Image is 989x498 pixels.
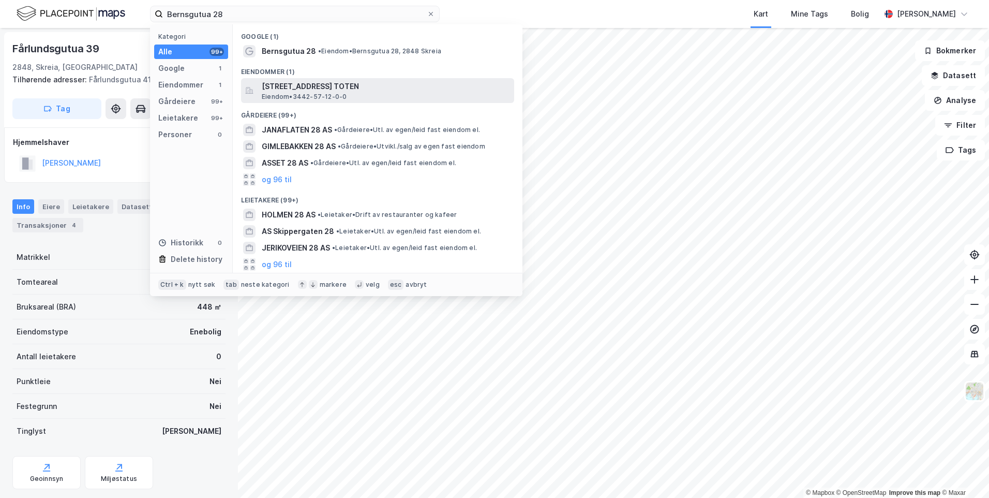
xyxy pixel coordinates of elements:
span: GIMLEBAKKEN 28 AS [262,140,336,153]
div: markere [320,281,347,289]
div: Eiendommer [158,79,203,91]
div: 1 [216,81,224,89]
div: Datasett [117,199,156,214]
div: Kart [754,8,768,20]
span: Gårdeiere • Utvikl./salg av egen fast eiendom [338,142,485,151]
div: Leietakere (99+) [233,188,522,207]
span: JERIKOVEIEN 28 AS [262,242,330,254]
button: Tags [937,140,985,160]
span: Leietaker • Drift av restauranter og kafeer [318,211,457,219]
div: Eiendommer (1) [233,60,522,78]
div: 99+ [209,114,224,122]
div: nytt søk [188,281,216,289]
div: Fårlundsgutua 39 [12,40,101,57]
div: Tomteareal [17,276,58,288]
span: HOLMEN 28 AS [262,209,316,221]
div: Leietakere [68,199,113,214]
span: • [310,159,313,167]
div: 0 [216,350,221,363]
div: Kategori [158,33,228,40]
div: Alle [158,46,172,58]
div: [PERSON_NAME] [897,8,956,20]
div: 0 [216,130,224,139]
div: Gårdeiere (99+) [233,103,522,122]
iframe: Chat Widget [937,448,989,498]
div: Transaksjoner [12,218,83,232]
div: Bruksareal (BRA) [17,301,76,313]
div: velg [366,281,380,289]
span: Gårdeiere • Utl. av egen/leid fast eiendom el. [334,126,480,134]
div: Punktleie [17,375,51,388]
div: 2848, Skreia, [GEOGRAPHIC_DATA] [12,61,138,74]
div: Info [12,199,34,214]
span: • [332,244,335,252]
div: neste kategori [241,281,290,289]
span: JANAFLATEN 28 AS [262,124,332,136]
div: Festegrunn [17,400,57,413]
div: tab [223,280,239,290]
div: 1 [216,64,224,72]
img: logo.f888ab2527a4732fd821a326f86c7f29.svg [17,5,125,23]
div: avbryt [406,281,427,289]
div: Hjemmelshaver [13,136,225,149]
span: • [318,211,321,218]
div: Enebolig [190,326,221,338]
div: Fårlundsgutua 41 [12,74,217,86]
div: Nei [209,375,221,388]
button: Filter [935,115,985,136]
div: esc [388,280,404,290]
span: Leietaker • Utl. av egen/leid fast eiendom el. [332,244,477,252]
button: Bokmerker [915,40,985,61]
div: 4 [69,220,79,230]
div: Geoinnsyn [30,475,64,483]
div: Bolig [851,8,869,20]
button: og 96 til [262,258,292,271]
a: Mapbox [806,489,834,496]
span: • [338,142,341,150]
div: Ctrl + k [158,280,186,290]
div: Tinglyst [17,425,46,437]
a: Improve this map [889,489,940,496]
div: 448 ㎡ [197,301,221,313]
span: Eiendom • Bernsgutua 28, 2848 Skreia [318,47,441,55]
div: Personer [158,128,192,141]
span: • [334,126,337,134]
div: Mine Tags [791,8,828,20]
div: Eiendomstype [17,326,68,338]
div: Matrikkel [17,251,50,263]
input: Søk på adresse, matrikkel, gårdeiere, leietakere eller personer [163,6,427,22]
div: Antall leietakere [17,350,76,363]
button: Datasett [922,65,985,86]
span: • [336,227,339,235]
img: Z [965,382,984,401]
div: [PERSON_NAME] [162,425,221,437]
div: Miljøstatus [101,475,137,483]
div: Google (1) [233,24,522,43]
button: Analyse [925,90,985,111]
div: 99+ [209,97,224,106]
span: • [318,47,321,55]
span: Eiendom • 3442-57-12-0-0 [262,93,347,101]
div: Nei [209,400,221,413]
span: Gårdeiere • Utl. av egen/leid fast eiendom el. [310,159,456,167]
div: Google [158,62,185,75]
div: Leietakere [158,112,198,124]
div: Gårdeiere [158,95,196,108]
div: 0 [216,239,224,247]
span: Leietaker • Utl. av egen/leid fast eiendom el. [336,227,481,236]
div: 99+ [209,48,224,56]
span: [STREET_ADDRESS] TOTEN [262,80,510,93]
span: ASSET 28 AS [262,157,308,169]
div: Delete history [171,253,222,266]
span: Bernsgutua 28 [262,45,316,57]
a: OpenStreetMap [836,489,887,496]
div: Eiere [38,199,64,214]
button: og 96 til [262,173,292,186]
span: AS Skippergaten 28 [262,225,334,238]
div: Historikk [158,237,203,249]
span: Tilhørende adresser: [12,75,89,84]
button: Tag [12,98,101,119]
